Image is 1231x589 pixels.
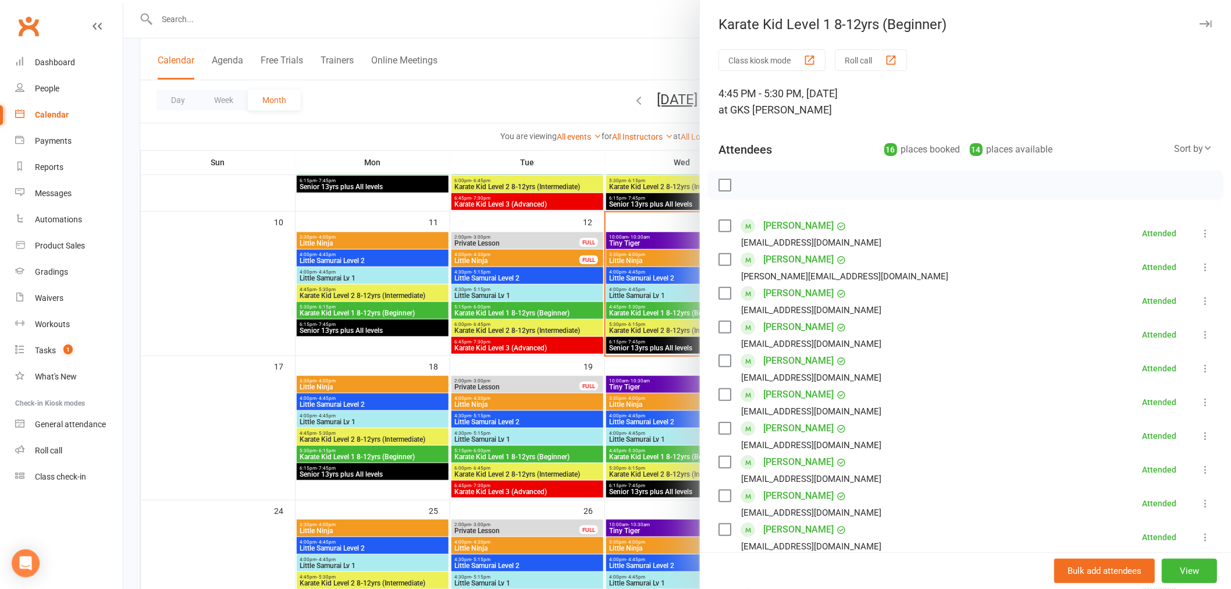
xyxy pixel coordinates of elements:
div: Attended [1142,229,1176,237]
div: Attended [1142,398,1176,406]
div: Attended [1142,297,1176,305]
a: [PERSON_NAME] [763,453,834,471]
div: 4:45 PM - 5:30 PM, [DATE] [718,86,1212,118]
a: Calendar [15,102,123,128]
div: Waivers [35,293,63,303]
div: What's New [35,372,77,381]
button: Roll call [835,49,907,71]
a: Class kiosk mode [15,464,123,490]
div: Attended [1142,499,1176,508]
button: View [1162,559,1217,583]
a: Product Sales [15,233,123,259]
a: Clubworx [14,12,43,41]
div: 16 [884,143,897,156]
div: People [35,84,59,93]
div: [EMAIL_ADDRESS][DOMAIN_NAME] [741,471,881,487]
div: [PERSON_NAME][EMAIL_ADDRESS][DOMAIN_NAME] [741,269,948,284]
a: [PERSON_NAME] [763,318,834,336]
a: General attendance kiosk mode [15,411,123,438]
div: Attendees [718,141,772,158]
div: Reports [35,162,63,172]
div: [EMAIL_ADDRESS][DOMAIN_NAME] [741,404,881,419]
div: Product Sales [35,241,85,250]
div: Attended [1142,364,1176,372]
div: Payments [35,136,72,146]
a: What's New [15,364,123,390]
div: Roll call [35,446,62,455]
a: Messages [15,180,123,207]
div: Open Intercom Messenger [12,549,40,577]
div: Karate Kid Level 1 8-12yrs (Beginner) [700,16,1231,33]
a: [PERSON_NAME] [763,487,834,505]
div: Calendar [35,110,69,119]
a: [PERSON_NAME] [763,520,834,539]
div: Class check-in [35,472,86,481]
a: [PERSON_NAME] [763,352,834,370]
div: [EMAIL_ADDRESS][DOMAIN_NAME] [741,303,881,318]
a: Roll call [15,438,123,464]
div: Attended [1142,331,1176,339]
div: Automations [35,215,82,224]
div: Sort by [1174,141,1212,157]
div: Attended [1142,432,1176,440]
button: Bulk add attendees [1054,559,1155,583]
div: [EMAIL_ADDRESS][DOMAIN_NAME] [741,539,881,554]
div: [EMAIL_ADDRESS][DOMAIN_NAME] [741,438,881,453]
div: Attended [1142,466,1176,474]
div: [EMAIL_ADDRESS][DOMAIN_NAME] [741,235,881,250]
a: Workouts [15,311,123,338]
div: Messages [35,189,72,198]
div: [EMAIL_ADDRESS][DOMAIN_NAME] [741,336,881,352]
button: Class kiosk mode [718,49,826,71]
div: Tasks [35,346,56,355]
div: 14 [970,143,983,156]
div: General attendance [35,420,106,429]
div: places available [970,141,1053,158]
div: Dashboard [35,58,75,67]
div: [EMAIL_ADDRESS][DOMAIN_NAME] [741,370,881,385]
div: Attended [1142,533,1176,541]
div: [EMAIL_ADDRESS][DOMAIN_NAME] [741,505,881,520]
a: [PERSON_NAME] [763,419,834,438]
div: places booked [884,141,960,158]
a: Payments [15,128,123,154]
span: at GKS [PERSON_NAME] [718,104,832,116]
a: [PERSON_NAME] [763,217,834,235]
div: Attended [1142,263,1176,271]
a: Tasks 1 [15,338,123,364]
a: Automations [15,207,123,233]
a: Reports [15,154,123,180]
span: 1 [63,345,73,354]
div: Workouts [35,320,70,329]
div: Gradings [35,267,68,276]
a: Dashboard [15,49,123,76]
a: [PERSON_NAME] [763,385,834,404]
a: Waivers [15,285,123,311]
a: People [15,76,123,102]
a: [PERSON_NAME] [763,284,834,303]
a: Gradings [15,259,123,285]
a: [PERSON_NAME] [763,250,834,269]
